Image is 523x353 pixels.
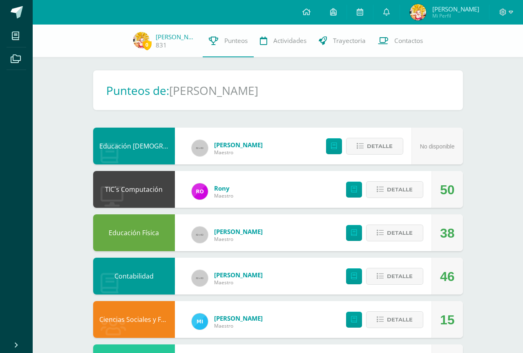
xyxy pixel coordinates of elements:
[333,36,366,45] span: Trayectoria
[366,181,423,198] button: Detalle
[366,225,423,241] button: Detalle
[106,83,169,98] h1: Punteos de:
[93,214,175,251] div: Educación Física
[440,215,455,252] div: 38
[440,301,455,338] div: 15
[214,279,263,286] span: Maestro
[192,140,208,156] img: 60x60
[93,258,175,295] div: Contabilidad
[387,182,413,197] span: Detalle
[192,227,208,243] img: 60x60
[366,268,423,285] button: Detalle
[214,322,263,329] span: Maestro
[387,225,413,241] span: Detalle
[387,312,413,327] span: Detalle
[440,171,455,208] div: 50
[214,236,263,243] span: Maestro
[192,313,208,330] img: 12b25f5302bfc2aa4146641255767367.png
[394,36,423,45] span: Contactos
[432,5,479,13] span: [PERSON_NAME]
[367,139,393,154] span: Detalle
[440,258,455,295] div: 46
[214,141,263,149] span: [PERSON_NAME]
[169,83,258,98] h1: [PERSON_NAME]
[214,271,263,279] span: [PERSON_NAME]
[93,171,175,208] div: TIC´s Computación
[313,25,372,57] a: Trayectoria
[420,143,455,150] span: No disponible
[156,33,197,41] a: [PERSON_NAME]
[192,270,208,286] img: 60x60
[133,32,150,48] img: 8153f7ad6dbbea808c1ce1f8396aeb18.png
[203,25,254,57] a: Punteos
[93,301,175,338] div: Ciencias Sociales y Formación Ciudadana
[366,311,423,328] button: Detalle
[372,25,429,57] a: Contactos
[346,138,403,155] button: Detalle
[387,269,413,284] span: Detalle
[143,40,152,50] span: 0
[214,184,233,192] span: Rony
[410,4,426,20] img: 8153f7ad6dbbea808c1ce1f8396aeb18.png
[214,192,233,199] span: Maestro
[432,12,479,19] span: Mi Perfil
[214,149,263,156] span: Maestro
[254,25,313,57] a: Actividades
[273,36,306,45] span: Actividades
[214,227,263,236] span: [PERSON_NAME]
[214,314,263,322] span: [PERSON_NAME]
[192,183,208,200] img: 1372173d9c36a2fec6213f9422fd5266.png
[224,36,248,45] span: Punteos
[156,41,167,49] a: 831
[93,128,175,164] div: Educación Cristiana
